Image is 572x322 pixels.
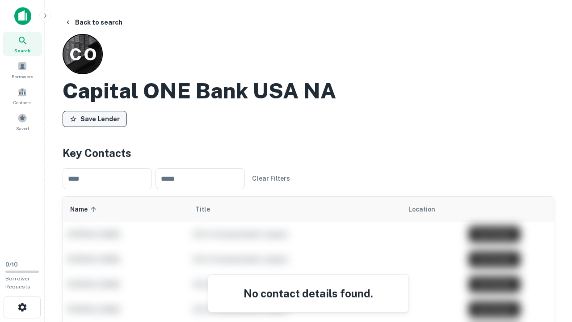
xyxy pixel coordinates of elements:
a: Saved [3,110,42,134]
a: Search [3,32,42,56]
span: Search [14,47,30,54]
span: Saved [16,125,29,132]
button: Save Lender [63,111,127,127]
a: Borrowers [3,58,42,82]
button: Back to search [61,14,126,30]
span: Borrower Requests [5,275,30,290]
span: Contacts [13,99,31,106]
img: capitalize-icon.png [14,7,31,25]
span: 0 / 10 [5,261,18,268]
a: Contacts [3,84,42,108]
button: Clear Filters [248,170,294,186]
h4: No contact details found. [219,285,398,301]
h2: Capital ONE Bank USA NA [63,78,336,104]
iframe: Chat Widget [527,250,572,293]
h4: Key Contacts [63,145,554,161]
span: Borrowers [12,73,33,80]
p: C O [69,42,96,67]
